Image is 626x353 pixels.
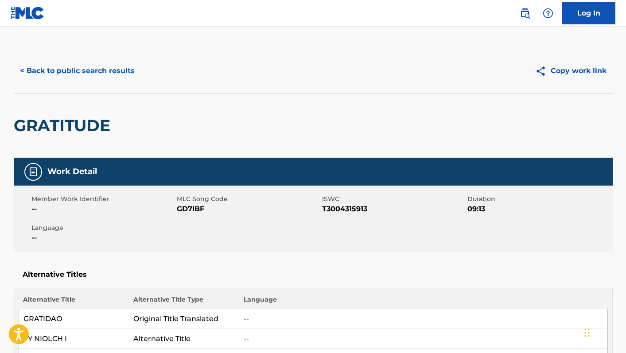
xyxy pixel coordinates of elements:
[520,8,530,19] img: search
[584,319,590,346] div: Drag
[543,8,553,19] img: help
[582,310,626,353] iframe: Chat Widget
[322,194,465,204] span: ISWC
[239,309,607,329] td: --
[23,270,604,279] h5: Alternative Titles
[177,204,320,214] span: GD7IBF
[239,329,607,349] td: --
[516,4,534,22] a: Public Search
[129,295,239,309] th: Alternative Title Type
[28,167,39,177] img: Work Detail
[467,194,610,204] span: Duration
[19,309,129,329] td: GRATIDAO
[239,295,607,309] th: Language
[529,60,613,82] button: Copy work link
[31,233,175,243] span: --
[31,204,175,214] span: --
[14,60,141,82] button: < Back to public search results
[129,309,239,329] td: Original Title Translated
[14,116,115,136] h2: GRATITUDE
[19,329,129,349] td: FY NIOLCH I
[467,204,610,214] span: 09:13
[31,223,175,233] span: Language
[177,194,320,204] span: MLC Song Code
[322,204,465,214] span: T3004315913
[47,167,97,177] h5: Work Detail
[19,295,129,309] th: Alternative Title
[539,4,557,22] div: Help
[31,194,175,204] span: Member Work Identifier
[535,66,551,77] img: Copy work link
[129,329,239,349] td: Alternative Title
[11,7,45,19] img: MLC Logo
[562,2,615,24] a: Log In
